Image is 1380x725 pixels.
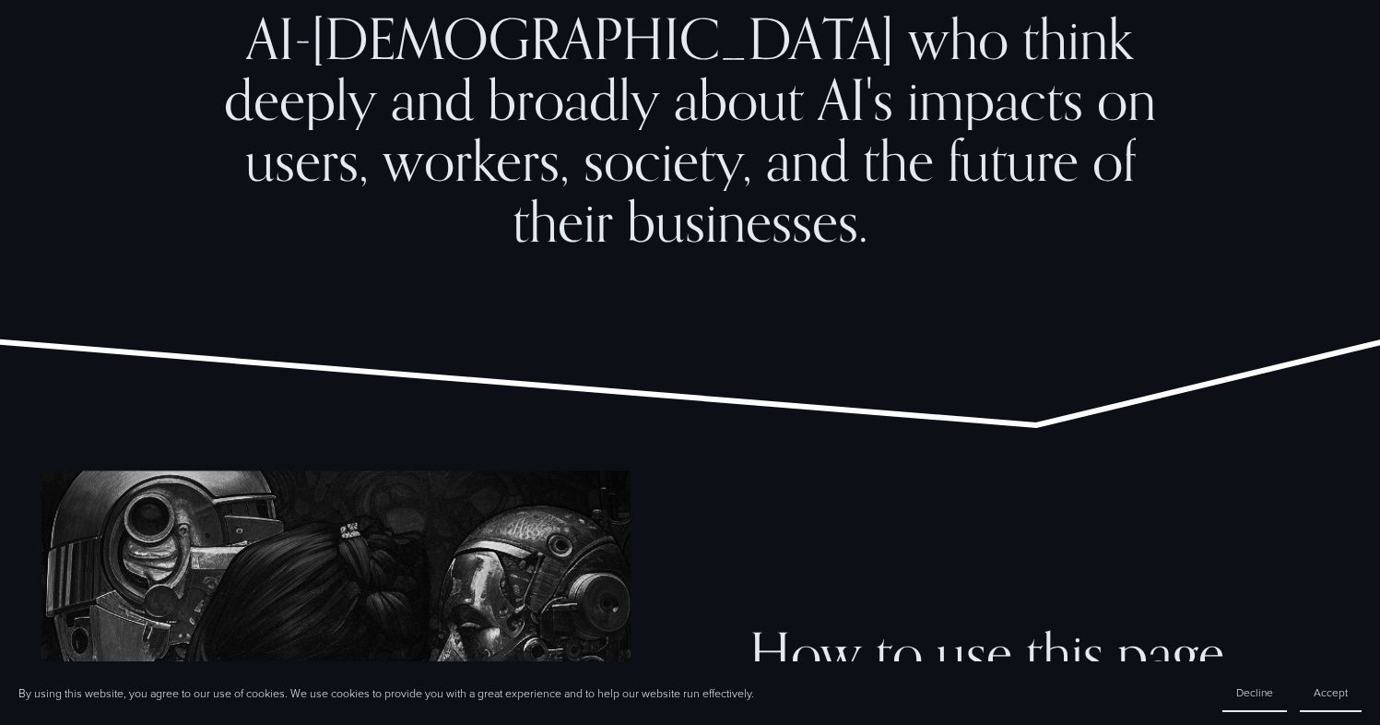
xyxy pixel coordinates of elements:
[246,8,894,69] div: AI-[DEMOGRAPHIC_DATA]
[1092,130,1136,191] div: of
[1026,623,1103,683] div: this
[908,8,1008,69] div: who
[1117,623,1234,683] div: page.
[818,69,893,130] div: AI's
[674,69,804,130] div: about
[863,130,934,191] div: the
[948,130,1079,191] div: future
[766,130,849,191] div: and
[1022,8,1134,69] div: think
[513,191,613,252] div: their
[488,69,660,130] div: broadly
[383,130,570,191] div: workers,
[1222,674,1287,712] button: Decline
[937,623,1012,683] div: use
[224,69,377,130] div: deeply
[907,69,1083,130] div: impacts
[1314,684,1348,700] span: Accept
[18,685,754,701] p: By using this website, you agree to our use of cookies. We use cookies to provide you with a grea...
[1300,674,1362,712] button: Accept
[876,623,923,683] div: to
[749,623,862,683] div: How
[1097,69,1156,130] div: on
[245,130,369,191] div: users,
[1236,684,1273,700] span: Decline
[627,191,868,252] div: businesses.
[391,69,474,130] div: and
[584,130,752,191] div: society,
